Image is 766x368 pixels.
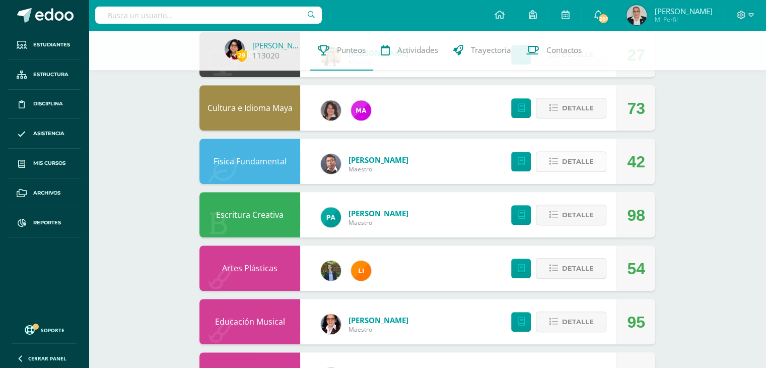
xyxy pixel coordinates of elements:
[33,219,61,227] span: Reportes
[8,178,81,208] a: Archivos
[321,154,341,174] img: c7b6f2bc0b4920b4ad1b77fd0b6e0731.png
[310,30,373,71] a: Punteos
[349,218,408,227] span: Maestro
[654,15,712,24] span: Mi Perfil
[627,246,645,291] div: 54
[321,100,341,120] img: df865ced3841bf7d29cb8ae74298d689.png
[562,313,593,331] span: Detalle
[12,323,77,336] a: Soporte
[546,45,582,55] span: Contactos
[351,100,371,120] img: 982169c659605a718bed420dc7862649.png
[8,149,81,178] a: Mis cursos
[627,299,645,345] div: 95
[199,85,300,131] div: Cultura e Idioma Maya
[216,209,284,220] a: Escritura Creativa
[8,30,81,60] a: Estudiantes
[8,119,81,149] a: Asistencia
[199,139,300,184] div: Física Fundamental
[351,261,371,281] img: ba9aad4f0952ce05df1df3f7c4b97ba6.png
[349,208,408,218] a: [PERSON_NAME]
[562,99,593,117] span: Detalle
[236,49,247,62] span: 29
[215,316,285,327] a: Educación Musical
[207,102,293,113] a: Cultura e Idioma Maya
[536,151,606,172] button: Detalle
[562,259,593,278] span: Detalle
[654,6,712,16] span: [PERSON_NAME]
[33,71,68,79] span: Estructura
[252,40,303,50] a: [PERSON_NAME]
[199,246,300,291] div: Artes Plásticas
[349,325,408,334] span: Maestro
[222,263,277,274] a: Artes Plásticas
[8,208,81,238] a: Reportes
[373,30,446,71] a: Actividades
[8,60,81,90] a: Estructura
[562,152,593,171] span: Detalle
[536,205,606,225] button: Detalle
[471,45,511,55] span: Trayectoria
[321,261,341,281] img: 2be80b7038cf6d5aac617d54738a453e.png
[349,315,408,325] a: [PERSON_NAME]
[626,5,647,25] img: 0d62a45d3e995efde929c2c69238afa1.png
[536,312,606,332] button: Detalle
[199,192,300,237] div: Escritura Creativa
[598,13,609,24] span: 281
[252,50,280,61] a: 113020
[33,159,65,167] span: Mis cursos
[28,355,66,362] span: Cerrar panel
[214,156,287,167] a: Física Fundamental
[519,30,589,71] a: Contactos
[33,41,70,49] span: Estudiantes
[33,189,60,197] span: Archivos
[349,165,408,173] span: Maestro
[627,193,645,238] div: 98
[562,206,593,224] span: Detalle
[8,90,81,119] a: Disciplina
[446,30,519,71] a: Trayectoria
[321,207,341,227] img: f1c371c5501f3d0b798b31bf18e8b452.png
[627,86,645,131] div: 73
[321,314,341,334] img: 50a28e110b6752814bbd5c7cebe28769.png
[199,299,300,344] div: Educación Musical
[33,130,64,138] span: Asistencia
[33,100,63,108] span: Disciplina
[95,7,322,24] input: Busca un usuario...
[225,39,245,59] img: fa9024f8572d94cca71e3822f1cb3514.png
[536,98,606,118] button: Detalle
[349,155,408,165] a: [PERSON_NAME]
[397,45,438,55] span: Actividades
[41,327,64,334] span: Soporte
[536,258,606,279] button: Detalle
[627,139,645,185] div: 42
[337,45,366,55] span: Punteos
